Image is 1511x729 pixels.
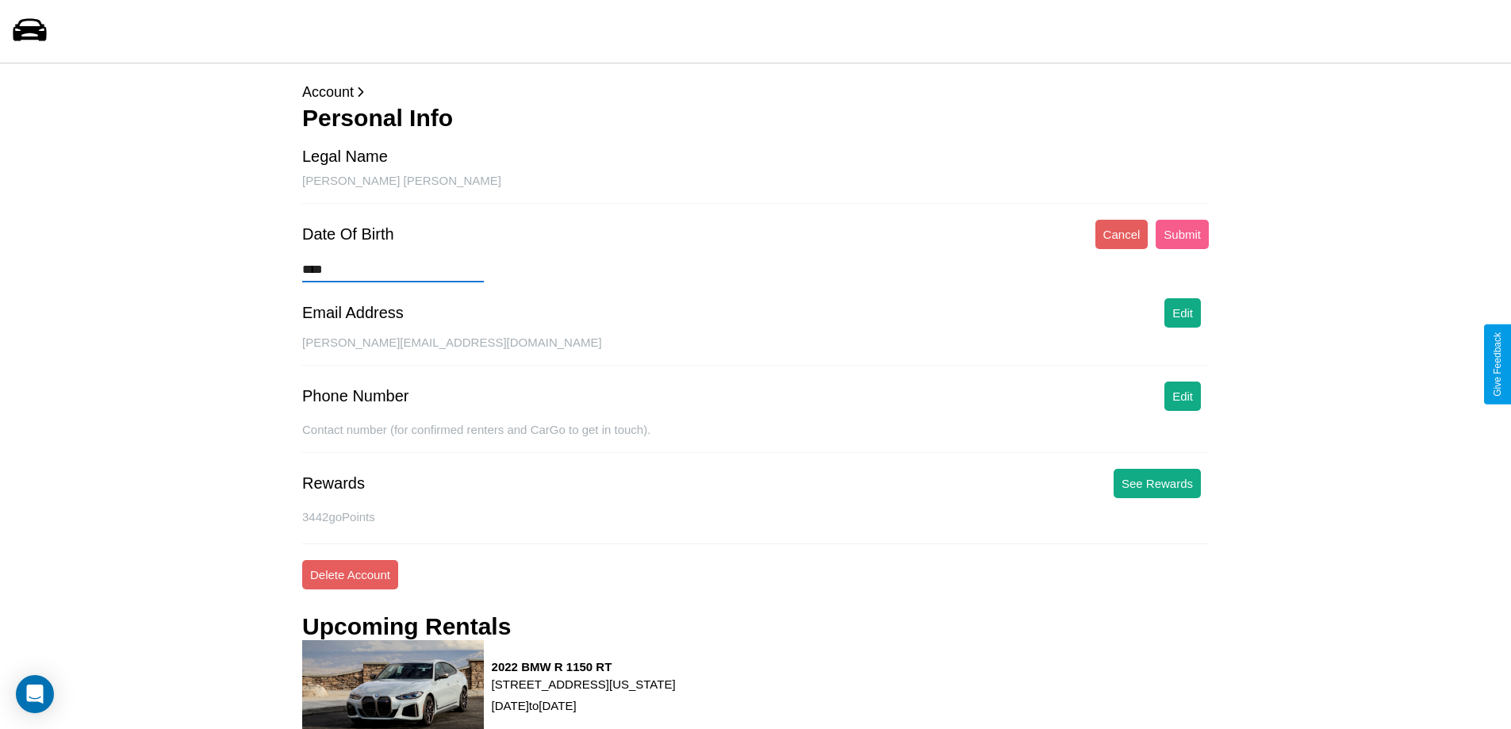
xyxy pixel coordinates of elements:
p: 3442 goPoints [302,506,1209,528]
div: Give Feedback [1492,332,1503,397]
div: Contact number (for confirmed renters and CarGo to get in touch). [302,423,1209,453]
p: Account [302,79,1209,105]
h3: Personal Info [302,105,1209,132]
div: Rewards [302,474,365,493]
p: [DATE] to [DATE] [492,695,676,716]
button: See Rewards [1114,469,1201,498]
div: Open Intercom Messenger [16,675,54,713]
h3: 2022 BMW R 1150 RT [492,660,676,673]
h3: Upcoming Rentals [302,613,511,640]
p: [STREET_ADDRESS][US_STATE] [492,673,676,695]
div: Legal Name [302,148,388,166]
div: [PERSON_NAME][EMAIL_ADDRESS][DOMAIN_NAME] [302,336,1209,366]
div: Date Of Birth [302,225,394,244]
div: [PERSON_NAME] [PERSON_NAME] [302,174,1209,204]
div: Email Address [302,304,404,322]
div: Phone Number [302,387,409,405]
button: Cancel [1095,220,1149,249]
button: Edit [1164,298,1201,328]
button: Submit [1156,220,1209,249]
button: Edit [1164,382,1201,411]
button: Delete Account [302,560,398,589]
